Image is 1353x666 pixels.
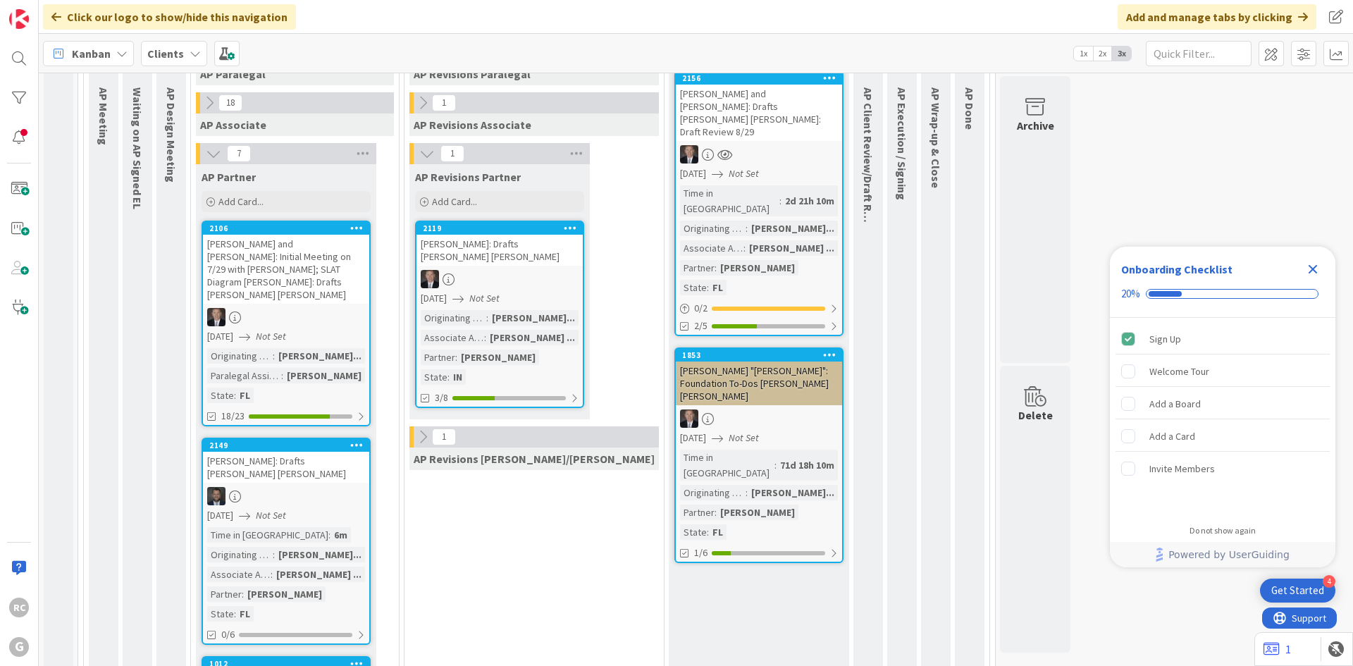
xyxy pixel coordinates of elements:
span: [DATE] [421,291,447,306]
div: 1853 [676,349,842,362]
div: Sign Up [1149,331,1181,347]
div: Do not show again [1190,525,1256,536]
div: Checklist items [1110,318,1335,516]
div: Partner [680,505,715,520]
span: 1/6 [694,545,708,560]
img: BG [421,270,439,288]
div: 2149 [203,439,369,452]
div: Onboarding Checklist [1121,261,1232,278]
span: : [271,567,273,582]
span: : [234,606,236,622]
div: Checklist progress: 20% [1121,288,1324,300]
div: Footer [1110,542,1335,567]
div: [PERSON_NAME] [717,260,798,276]
div: Associate Assigned [421,330,484,345]
span: Waiting on AP Signed EL [130,87,144,209]
div: 1853 [682,350,842,360]
span: : [281,368,283,383]
div: [PERSON_NAME] [283,368,365,383]
div: [PERSON_NAME] ... [273,567,365,582]
div: Originating Attorney [207,348,273,364]
div: BG [416,270,583,288]
span: Kanban [72,45,111,62]
div: G [9,637,29,657]
div: [PERSON_NAME]... [748,485,838,500]
span: Powered by UserGuiding [1168,546,1290,563]
div: 2156[PERSON_NAME] and [PERSON_NAME]: Drafts [PERSON_NAME] [PERSON_NAME]: Draft Review 8/29 [676,72,842,141]
div: Add a Board [1149,395,1201,412]
div: [PERSON_NAME]: Drafts [PERSON_NAME] [PERSON_NAME] [416,235,583,266]
div: [PERSON_NAME]... [488,310,579,326]
div: FL [236,606,254,622]
i: Not Set [729,431,759,444]
span: : [746,221,748,236]
span: : [273,547,275,562]
div: FL [709,524,727,540]
div: State [680,280,707,295]
div: FL [709,280,727,295]
a: Powered by UserGuiding [1117,542,1328,567]
i: Not Set [256,509,286,522]
div: 2106 [209,223,369,233]
span: : [447,369,450,385]
div: [PERSON_NAME] [244,586,326,602]
div: 6m [330,527,351,543]
div: Paralegal Assigned [207,368,281,383]
div: [PERSON_NAME]: Drafts [PERSON_NAME] [PERSON_NAME] [203,452,369,483]
div: Invite Members is incomplete. [1116,453,1330,484]
span: : [707,524,709,540]
div: Partner [421,350,455,365]
i: Not Set [469,292,500,304]
span: : [707,280,709,295]
div: 2156 [682,73,842,83]
div: [PERSON_NAME] "[PERSON_NAME]": Foundation To-Dos [PERSON_NAME] [PERSON_NAME] [676,362,842,405]
div: Click our logo to show/hide this navigation [43,4,296,30]
div: [PERSON_NAME] and [PERSON_NAME]: Initial Meeting on 7/29 with [PERSON_NAME]; SLAT Diagram [PERSON... [203,235,369,304]
div: BG [676,409,842,428]
img: JW [207,487,225,505]
div: [PERSON_NAME] [717,505,798,520]
div: [PERSON_NAME] ... [486,330,579,345]
span: 2/5 [694,319,708,333]
div: Sign Up is complete. [1116,323,1330,354]
span: AP Revisions Partner [415,170,521,184]
span: : [486,310,488,326]
div: Partner [207,586,242,602]
span: 1 [440,145,464,162]
span: 0/6 [221,627,235,642]
span: 1x [1074,47,1093,61]
span: 0 / 2 [694,301,708,316]
div: Associate Assigned [680,240,743,256]
div: Archive [1017,117,1054,134]
img: BG [680,409,698,428]
span: : [484,330,486,345]
div: Time in [GEOGRAPHIC_DATA] [680,450,774,481]
i: Not Set [729,167,759,180]
div: 2119 [416,222,583,235]
div: 2106 [203,222,369,235]
div: Originating Attorney [680,221,746,236]
span: AP Partner [202,170,256,184]
span: AP Wrap-up & Close [929,87,943,188]
div: Originating Attorney [207,547,273,562]
span: AP Design Meeting [164,87,178,183]
span: : [743,240,746,256]
span: Support [30,2,64,19]
div: FL [236,388,254,403]
b: Clients [147,47,184,61]
span: [DATE] [680,166,706,181]
div: [PERSON_NAME]... [748,221,838,236]
div: Delete [1018,407,1053,424]
div: State [207,606,234,622]
span: : [774,457,777,473]
div: [PERSON_NAME]... [275,348,365,364]
span: : [715,505,717,520]
span: AP Revisions Associate [414,118,531,132]
div: 2149 [209,440,369,450]
div: 2106[PERSON_NAME] and [PERSON_NAME]: Initial Meeting on 7/29 with [PERSON_NAME]; SLAT Diagram [PE... [203,222,369,304]
div: 2119[PERSON_NAME]: Drafts [PERSON_NAME] [PERSON_NAME] [416,222,583,266]
div: [PERSON_NAME]... [275,547,365,562]
span: [DATE] [207,329,233,344]
div: Open Get Started checklist, remaining modules: 4 [1260,579,1335,603]
span: AP Revisions Paralegal [414,67,531,81]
